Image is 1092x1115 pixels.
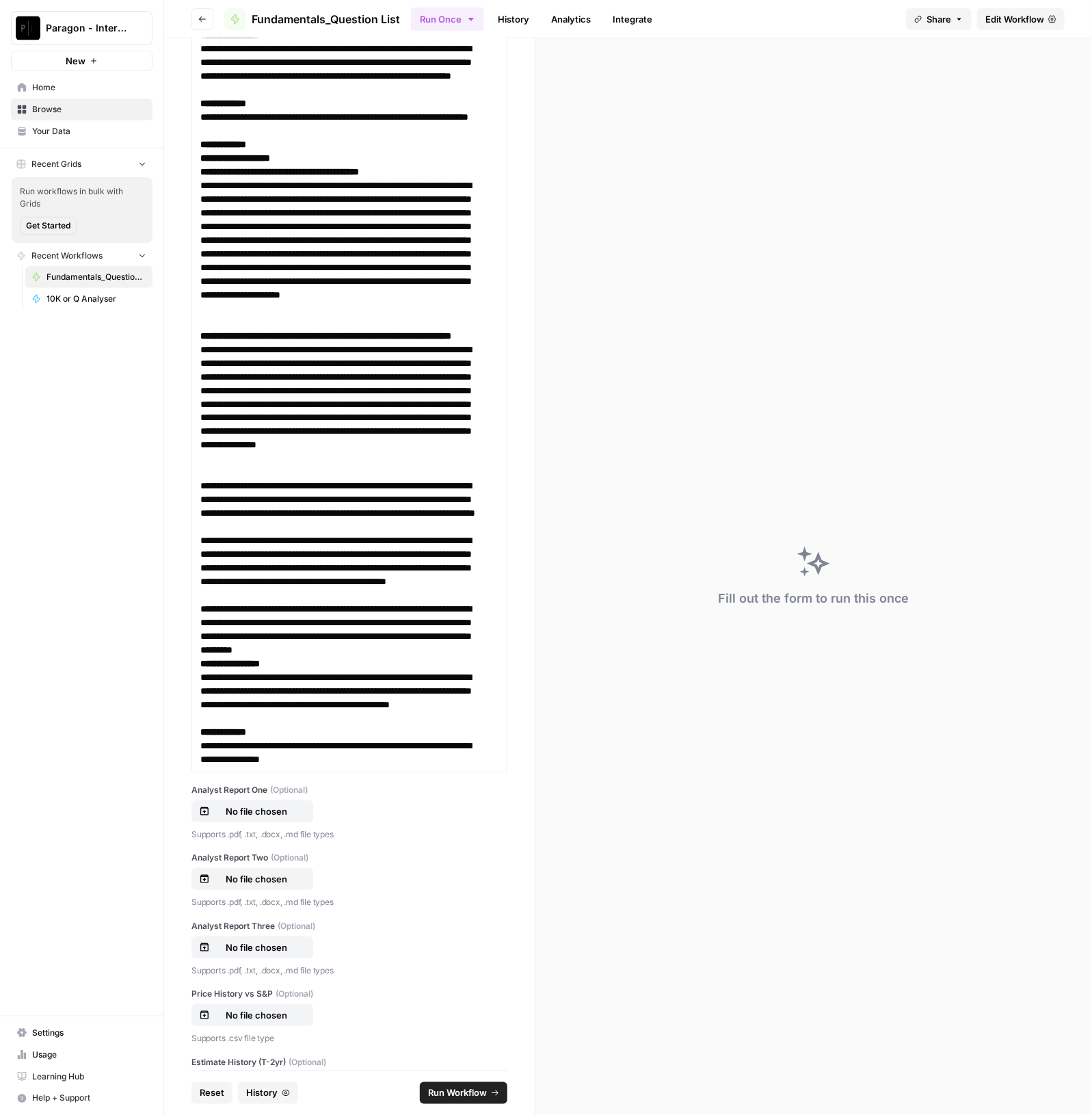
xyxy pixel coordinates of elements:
span: Help + Support [32,1092,146,1105]
button: No file chosen [191,800,313,822]
span: Settings [32,1027,146,1039]
button: Run Workflow [420,1082,507,1104]
span: Recent Grids [31,158,81,170]
span: History [246,1086,278,1100]
span: Reset [200,1086,224,1100]
a: Fundamentals_Question List [224,8,400,30]
p: Supports .pdf, .txt, .docx, .md file types [191,828,507,841]
label: Analyst Report One [191,784,507,796]
span: Fundamentals_Question List [252,11,400,27]
span: Learning Hub [32,1071,146,1083]
button: No file chosen [191,868,313,890]
span: 10K or Q Analyser [46,293,146,305]
span: (Optional) [278,920,315,932]
span: (Optional) [276,988,313,1000]
a: Edit Workflow [977,8,1065,30]
p: No file chosen [213,1008,300,1022]
span: (Optional) [270,784,308,796]
button: Help + Support [11,1088,152,1110]
span: Browse [32,103,146,116]
span: Paragon - Internal Usage [46,21,129,35]
button: New [11,51,152,71]
div: Fill out the form to run this once [718,589,909,608]
span: (Optional) [271,852,308,864]
span: New [66,54,85,68]
button: Recent Workflows [11,246,152,266]
p: Supports .csv file type [191,1032,507,1045]
button: Reset [191,1082,232,1104]
a: Integrate [604,8,661,30]
p: Supports .pdf, .txt, .docx, .md file types [191,895,507,909]
button: Get Started [20,217,77,235]
a: History [490,8,537,30]
button: No file chosen [191,1004,313,1026]
button: History [238,1082,298,1104]
span: Run Workflow [428,1086,487,1100]
label: Estimate History (T-2yr) [191,1056,507,1068]
button: Share [906,8,972,30]
span: Edit Workflow [985,12,1044,26]
span: Your Data [32,125,146,137]
span: Fundamentals_Question List [46,271,146,283]
label: Analyst Report Two [191,852,507,864]
a: Your Data [11,120,152,142]
p: No file chosen [213,872,300,886]
p: No file chosen [213,941,300,954]
a: Learning Hub [11,1066,152,1088]
span: Get Started [26,220,70,232]
a: 10K or Q Analyser [25,288,152,310]
span: Recent Workflows [31,250,103,262]
a: Analytics [543,8,599,30]
span: Share [927,12,951,26]
a: Browse [11,99,152,120]
a: Home [11,77,152,99]
p: Supports .pdf, .txt, .docx, .md file types [191,964,507,978]
a: Fundamentals_Question List [25,266,152,288]
a: Usage [11,1044,152,1066]
a: Settings [11,1022,152,1044]
button: Run Once [411,8,484,31]
span: Run workflows in bulk with Grids [20,185,144,210]
button: Workspace: Paragon - Internal Usage [11,11,152,45]
img: Paragon - Internal Usage Logo [16,16,40,40]
span: Home [32,81,146,94]
p: No file chosen [213,804,300,818]
label: Analyst Report Three [191,920,507,932]
button: No file chosen [191,936,313,958]
span: Usage [32,1049,146,1061]
span: (Optional) [289,1056,326,1068]
button: Recent Grids [11,154,152,174]
label: Price History vs S&P [191,988,507,1000]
